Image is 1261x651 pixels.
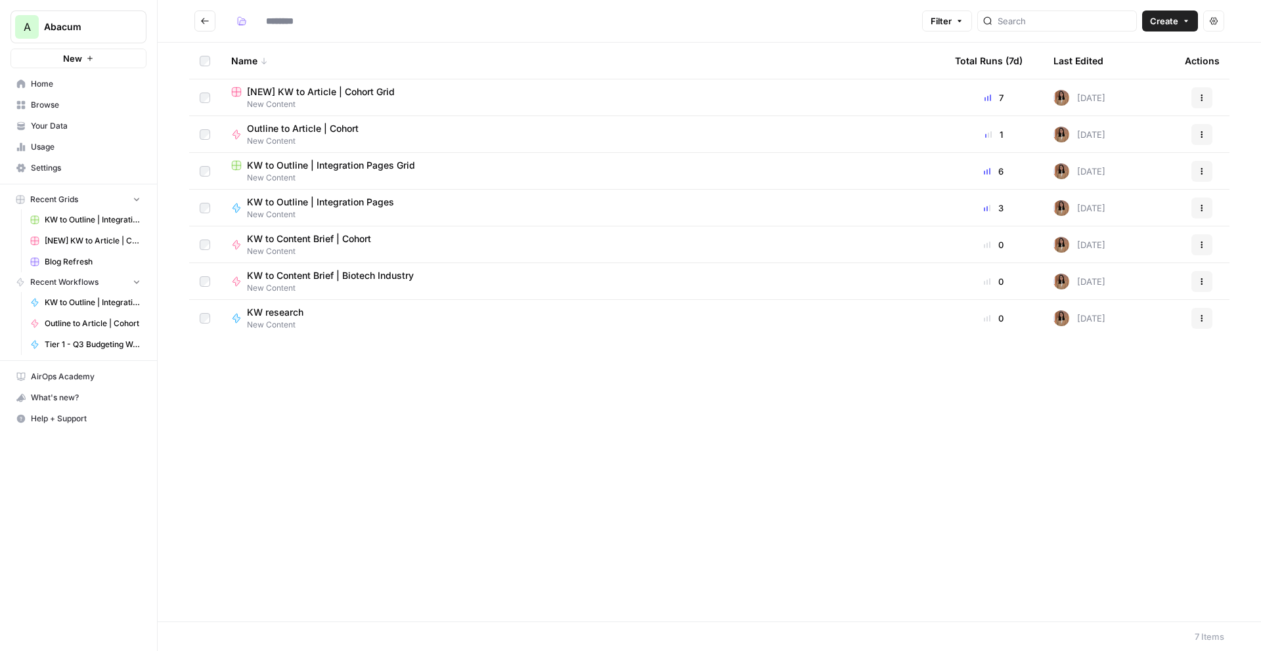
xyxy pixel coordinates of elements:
[11,387,146,408] button: What's new?
[11,190,146,209] button: Recent Grids
[11,388,146,408] div: What's new?
[24,19,31,35] span: A
[955,43,1023,79] div: Total Runs (7d)
[231,122,934,147] a: Outline to Article | CohortNew Content
[231,196,934,220] a: KW to Outline | Integration PagesNew Content
[922,10,972,31] button: Filter
[1195,630,1224,643] div: 7 Items
[1053,237,1105,253] div: [DATE]
[11,136,146,157] a: Usage
[45,318,141,329] span: Outline to Article | Cohort
[231,98,934,110] span: New Content
[931,14,952,28] span: Filter
[1185,43,1220,79] div: Actions
[11,115,146,136] a: Your Data
[45,214,141,226] span: KW to Outline | Integration Pages Grid
[955,275,1032,288] div: 0
[30,194,78,205] span: Recent Grids
[11,49,146,68] button: New
[247,282,424,294] span: New Content
[63,52,82,65] span: New
[11,73,146,94] a: Home
[1053,90,1069,106] img: jqqluxs4pyouhdpojww11bswqfcs
[247,122,359,135] span: Outline to Article | Cohort
[11,408,146,429] button: Help + Support
[24,313,146,334] a: Outline to Article | Cohort
[11,157,146,178] a: Settings
[194,10,215,31] button: Go back
[11,272,146,292] button: Recent Workflows
[1053,237,1069,253] img: jqqluxs4pyouhdpojww11bswqfcs
[955,201,1032,215] div: 3
[11,94,146,115] a: Browse
[1053,200,1105,216] div: [DATE]
[45,256,141,268] span: Blog Refresh
[247,269,414,282] span: KW to Content Brief | Biotech Industry
[247,196,394,209] span: KW to Outline | Integration Pages
[24,209,146,230] a: KW to Outline | Integration Pages Grid
[24,292,146,313] a: KW to Outline | Integration Pages
[24,230,146,251] a: [NEW] KW to Article | Cohort Grid
[247,245,382,257] span: New Content
[231,306,934,331] a: KW researchNew Content
[1053,274,1105,289] div: [DATE]
[1053,274,1069,289] img: jqqluxs4pyouhdpojww11bswqfcs
[231,269,934,294] a: KW to Content Brief | Biotech IndustryNew Content
[231,159,934,184] a: KW to Outline | Integration Pages GridNew Content
[231,43,934,79] div: Name
[24,251,146,272] a: Blog Refresh
[24,334,146,355] a: Tier 1 - Q3 Budgeting Workflows
[1053,127,1069,142] img: jqqluxs4pyouhdpojww11bswqfcs
[247,319,314,331] span: New Content
[1053,200,1069,216] img: jqqluxs4pyouhdpojww11bswqfcs
[231,232,934,257] a: KW to Content Brief | CohortNew Content
[31,141,141,153] span: Usage
[247,159,415,172] span: KW to Outline | Integration Pages Grid
[1053,163,1105,179] div: [DATE]
[955,91,1032,104] div: 7
[247,232,371,245] span: KW to Content Brief | Cohort
[1142,10,1198,31] button: Create
[45,297,141,308] span: KW to Outline | Integration Pages
[247,85,395,98] span: [NEW] KW to Article | Cohort Grid
[1053,43,1103,79] div: Last Edited
[231,85,934,110] a: [NEW] KW to Article | Cohort GridNew Content
[231,172,934,184] span: New Content
[11,10,146,43] button: Workspace: Abacum
[1053,310,1105,326] div: [DATE]
[11,366,146,387] a: AirOps Academy
[955,128,1032,141] div: 1
[247,306,303,319] span: KW research
[955,165,1032,178] div: 6
[30,276,99,288] span: Recent Workflows
[31,78,141,90] span: Home
[1053,310,1069,326] img: jqqluxs4pyouhdpojww11bswqfcs
[955,238,1032,251] div: 0
[31,162,141,174] span: Settings
[1053,163,1069,179] img: jqqluxs4pyouhdpojww11bswqfcs
[31,371,141,383] span: AirOps Academy
[31,413,141,425] span: Help + Support
[247,209,405,220] span: New Content
[1053,127,1105,142] div: [DATE]
[998,14,1131,28] input: Search
[955,312,1032,325] div: 0
[31,99,141,111] span: Browse
[1150,14,1178,28] span: Create
[45,235,141,247] span: [NEW] KW to Article | Cohort Grid
[31,120,141,132] span: Your Data
[44,20,123,33] span: Abacum
[45,339,141,350] span: Tier 1 - Q3 Budgeting Workflows
[247,135,369,147] span: New Content
[1053,90,1105,106] div: [DATE]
